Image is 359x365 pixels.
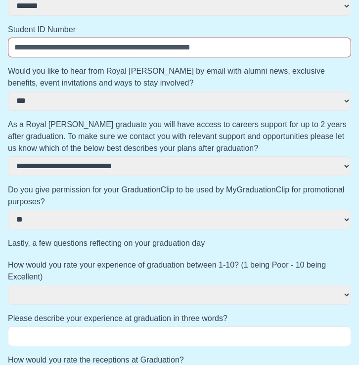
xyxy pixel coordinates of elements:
label: Lastly, a few questions reflecting on your graduation day [8,237,351,249]
label: How would you rate your experience of graduation between 1-10? (1 being Poor - 10 being Excellent) [8,259,351,283]
label: Please describe your experience at graduation in three words? [8,313,351,324]
label: Do you give permission for your GraduationClip to be used by MyGraduationClip for promotional pur... [8,184,351,208]
label: Student ID Number [8,24,351,36]
label: As a Royal [PERSON_NAME] graduate you will have access to careers support for up to 2 years after... [8,119,351,154]
label: Would you like to hear from Royal [PERSON_NAME] by email with alumni news, exclusive benefits, ev... [8,65,351,89]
